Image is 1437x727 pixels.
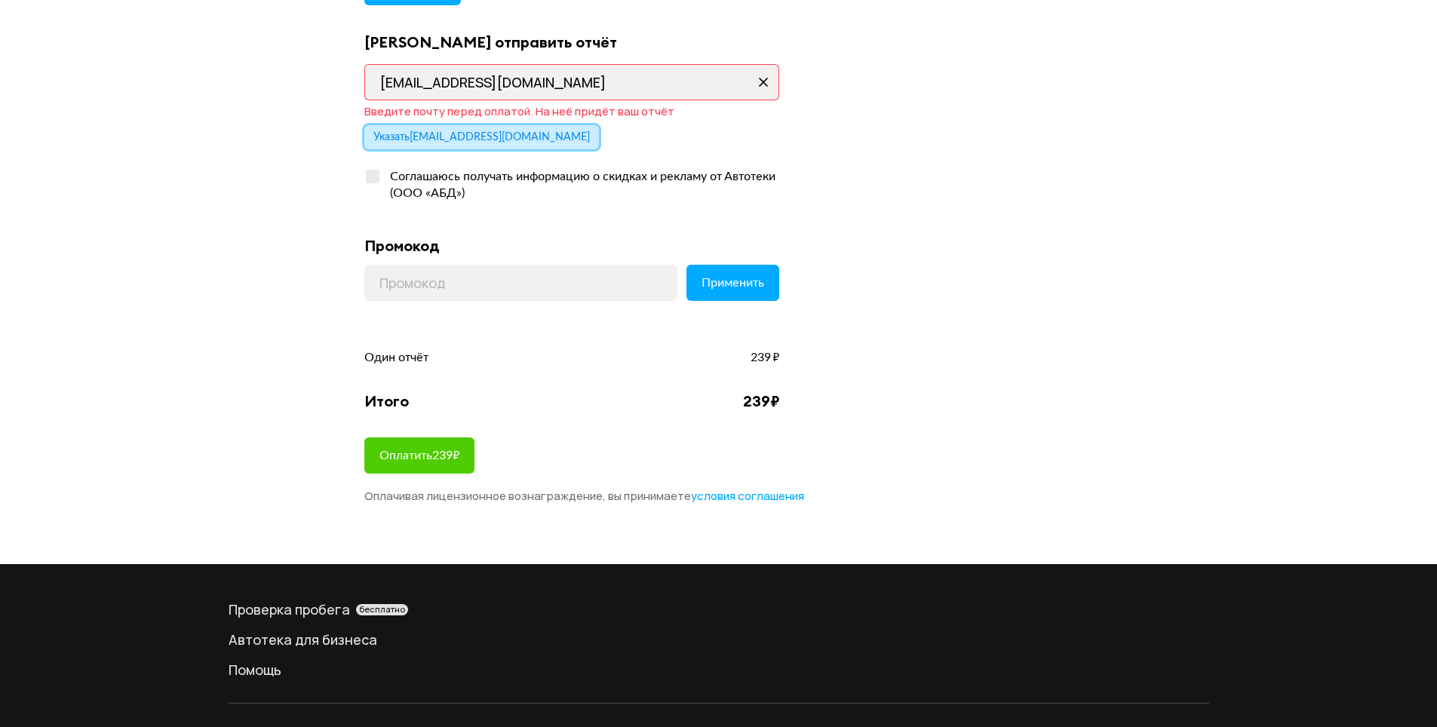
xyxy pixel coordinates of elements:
[364,349,428,366] span: Один отчёт
[702,277,764,289] span: Применить
[229,600,1209,618] a: Проверка пробегабесплатно
[364,236,779,256] div: Промокод
[364,104,779,119] div: Введите почту перед оплатой. На неё придёт ваш отчёт
[364,32,779,52] div: [PERSON_NAME] отправить отчёт
[229,630,1209,649] a: Автотека для бизнеса
[379,449,459,462] span: Оплатить 239 ₽
[229,661,1209,679] a: Помощь
[691,489,804,504] a: условия соглашения
[691,488,804,504] span: условия соглашения
[364,125,599,149] button: Указать[EMAIL_ADDRESS][DOMAIN_NAME]
[229,600,1209,618] div: Проверка пробега
[359,604,405,615] span: бесплатно
[364,64,779,100] input: Адрес почты
[364,488,804,504] span: Оплачивая лицензионное вознаграждение, вы принимаете
[364,391,409,411] div: Итого
[364,265,677,301] input: Промокод
[381,168,779,201] div: Соглашаюсь получать информацию о скидках и рекламу от Автотеки (ООО «АБД»)
[751,349,779,366] span: 239 ₽
[686,265,779,301] button: Применить
[364,437,474,474] button: Оплатить239₽
[743,391,779,411] div: 239 ₽
[373,132,590,143] span: Указать [EMAIL_ADDRESS][DOMAIN_NAME]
